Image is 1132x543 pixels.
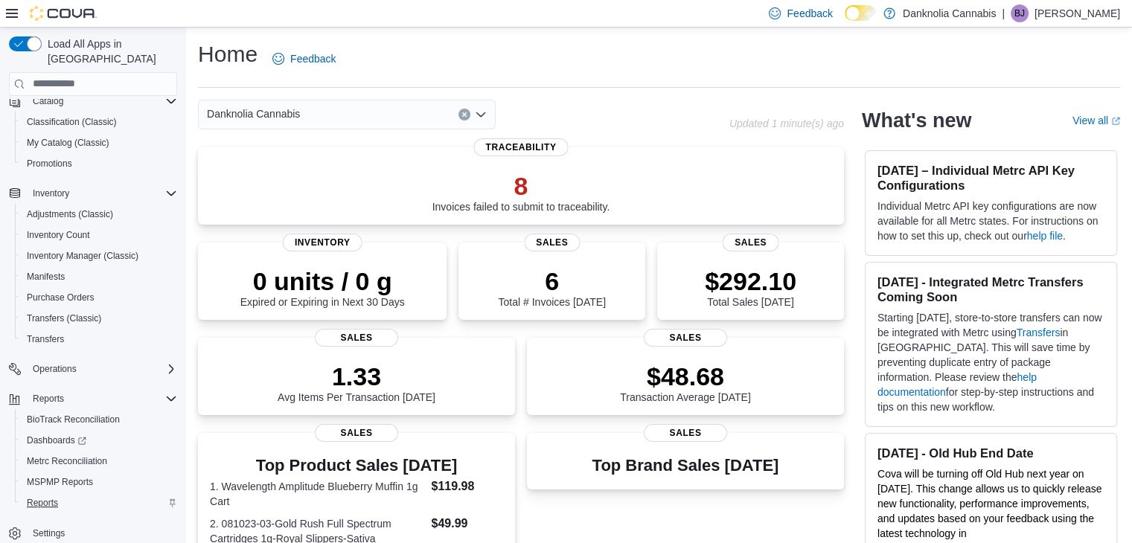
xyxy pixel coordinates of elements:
[21,473,99,491] a: MSPMP Reports
[27,524,177,542] span: Settings
[27,333,64,345] span: Transfers
[15,112,183,132] button: Classification (Classic)
[15,329,183,350] button: Transfers
[27,250,138,262] span: Inventory Manager (Classic)
[15,472,183,492] button: MSPMP Reports
[644,424,727,442] span: Sales
[877,310,1104,414] p: Starting [DATE], store-to-store transfers can now be integrated with Metrc using in [GEOGRAPHIC_D...
[21,494,177,512] span: Reports
[30,6,97,21] img: Cova
[15,153,183,174] button: Promotions
[431,478,502,495] dd: $119.98
[432,171,610,201] p: 8
[198,39,258,69] h1: Home
[42,36,177,66] span: Load All Apps in [GEOGRAPHIC_DATA]
[210,479,425,509] dt: 1. Wavelength Amplitude Blueberry Muffin 1g Cart
[21,226,96,244] a: Inventory Count
[3,183,183,204] button: Inventory
[877,371,1037,398] a: help documentation
[33,95,63,107] span: Catalog
[207,105,300,123] span: Danknolia Cannabis
[290,51,336,66] span: Feedback
[21,452,113,470] a: Metrc Reconciliation
[21,134,115,152] a: My Catalog (Classic)
[15,451,183,472] button: Metrc Reconciliation
[862,109,971,132] h2: What's new
[620,362,751,403] div: Transaction Average [DATE]
[1111,117,1120,126] svg: External link
[903,4,996,22] p: Danknolia Cannabis
[498,266,605,296] p: 6
[21,473,177,491] span: MSPMP Reports
[27,497,58,509] span: Reports
[644,329,727,347] span: Sales
[21,289,100,306] a: Purchase Orders
[15,245,183,266] button: Inventory Manager (Classic)
[33,527,65,539] span: Settings
[723,234,778,251] span: Sales
[33,393,64,405] span: Reports
[3,91,183,112] button: Catalog
[15,225,183,245] button: Inventory Count
[27,158,72,170] span: Promotions
[458,109,470,121] button: Clear input
[15,287,183,308] button: Purchase Orders
[3,388,183,409] button: Reports
[21,411,126,428] a: BioTrack Reconciliation
[431,515,502,533] dd: $49.99
[845,5,876,21] input: Dark Mode
[21,330,177,348] span: Transfers
[21,155,78,173] a: Promotions
[240,266,405,308] div: Expired or Expiring in Next 30 Days
[21,247,177,265] span: Inventory Manager (Classic)
[240,266,405,296] p: 0 units / 0 g
[475,109,487,121] button: Open list of options
[21,431,177,449] span: Dashboards
[877,163,1104,193] h3: [DATE] – Individual Metrc API Key Configurations
[27,360,177,378] span: Operations
[27,184,75,202] button: Inventory
[21,309,107,327] a: Transfers (Classic)
[27,524,71,542] a: Settings
[27,434,86,446] span: Dashboards
[27,312,101,324] span: Transfers (Classic)
[21,309,177,327] span: Transfers (Classic)
[27,116,117,128] span: Classification (Classic)
[27,476,93,488] span: MSPMP Reports
[210,457,503,475] h3: Top Product Sales [DATE]
[592,457,779,475] h3: Top Brand Sales [DATE]
[27,455,107,467] span: Metrc Reconciliation
[1002,4,1005,22] p: |
[1027,230,1063,242] a: help file
[21,113,177,131] span: Classification (Classic)
[473,138,568,156] span: Traceability
[27,414,120,425] span: BioTrack Reconciliation
[278,362,435,391] p: 1.33
[15,492,183,513] button: Reports
[21,330,70,348] a: Transfers
[1072,115,1120,126] a: View allExternal link
[1017,327,1061,338] a: Transfers
[21,411,177,428] span: BioTrack Reconciliation
[27,184,177,202] span: Inventory
[15,308,183,329] button: Transfers (Classic)
[21,155,177,173] span: Promotions
[33,363,77,375] span: Operations
[278,362,435,403] div: Avg Items Per Transaction [DATE]
[21,494,64,512] a: Reports
[729,118,844,129] p: Updated 1 minute(s) ago
[432,171,610,213] div: Invoices failed to submit to traceability.
[1011,4,1029,22] div: Barbara Jobat
[620,362,751,391] p: $48.68
[705,266,796,308] div: Total Sales [DATE]
[3,359,183,379] button: Operations
[15,204,183,225] button: Adjustments (Classic)
[21,134,177,152] span: My Catalog (Classic)
[27,92,69,110] button: Catalog
[283,234,362,251] span: Inventory
[315,424,398,442] span: Sales
[21,431,92,449] a: Dashboards
[15,266,183,287] button: Manifests
[15,430,183,451] a: Dashboards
